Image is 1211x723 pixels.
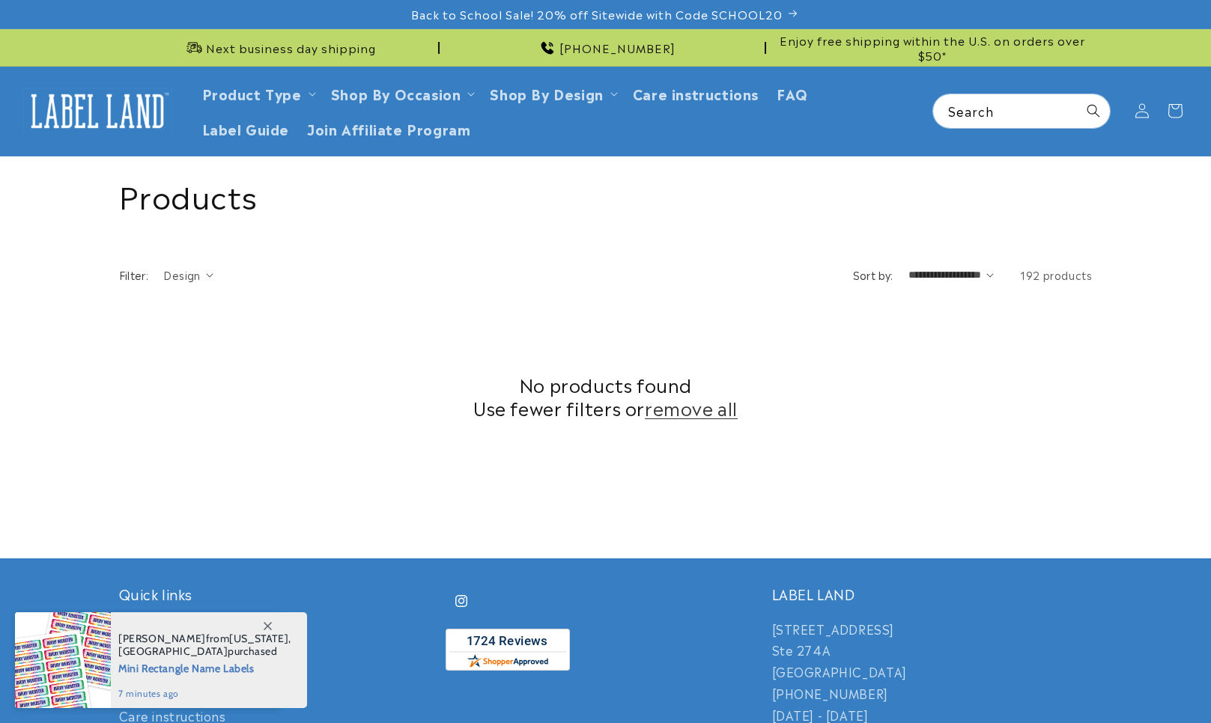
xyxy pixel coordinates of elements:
img: Customer Reviews [446,629,570,671]
div: Announcement [119,29,440,66]
span: Enjoy free shipping within the U.S. on orders over $50* [772,33,1093,62]
img: Label Land [22,88,172,134]
span: [GEOGRAPHIC_DATA] [118,644,228,658]
span: Care instructions [633,85,759,102]
span: from , purchased [118,632,291,658]
div: Announcement [446,29,766,66]
a: Product Type [202,83,302,103]
a: Label Land [17,82,178,140]
span: [PHONE_NUMBER] [559,40,676,55]
h2: No products found Use fewer filters or [119,373,1093,419]
span: Back to School Sale! 20% off Sitewide with Code SCHOOL20 [411,7,783,22]
span: [PERSON_NAME] [118,632,206,645]
h2: Quick links [119,585,440,602]
summary: Product Type [193,76,322,111]
span: Shop By Occasion [331,85,461,102]
summary: Design (0 selected) [163,267,213,283]
a: FAQ [768,76,817,111]
span: Join Affiliate Program [307,120,470,137]
span: Label Guide [202,120,290,137]
h1: Products [119,175,1093,214]
a: remove all [645,396,738,419]
a: Shop By Design [490,83,603,103]
span: [US_STATE] [229,632,288,645]
a: Care instructions [624,76,768,111]
button: Search [1077,94,1110,127]
span: Next business day shipping [206,40,376,55]
span: Design [163,267,200,282]
h2: LABEL LAND [772,585,1093,602]
a: Label Guide [193,111,299,146]
div: Announcement [772,29,1093,66]
span: 192 products [1020,267,1092,282]
label: Sort by: [853,267,893,282]
summary: Shop By Occasion [322,76,482,111]
h2: Filter: [119,267,149,283]
a: Join Affiliate Program [298,111,479,146]
summary: Shop By Design [481,76,623,111]
span: FAQ [777,85,808,102]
